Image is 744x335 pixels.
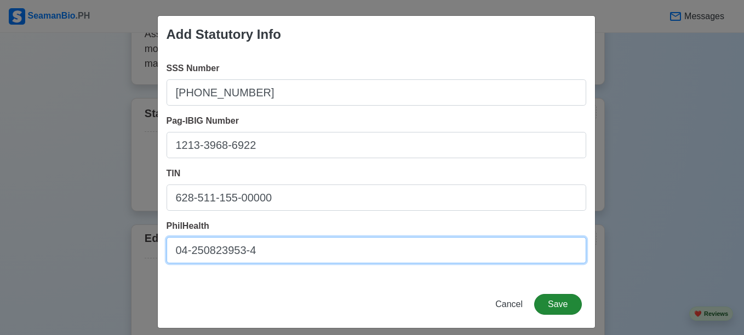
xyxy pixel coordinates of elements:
input: Your PhilHealth Number [167,237,586,263]
input: Your TIN [167,184,586,211]
input: Your SSS Number [167,79,586,106]
button: Cancel [488,294,530,315]
input: Your Pag-IBIG Number [167,132,586,158]
span: PhilHealth [167,221,209,230]
span: Cancel [495,299,523,309]
button: Save [534,294,581,315]
span: SSS Number [167,63,220,73]
div: Add Statutory Info [167,25,281,44]
span: Pag-IBIG Number [167,116,239,125]
span: TIN [167,169,181,178]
